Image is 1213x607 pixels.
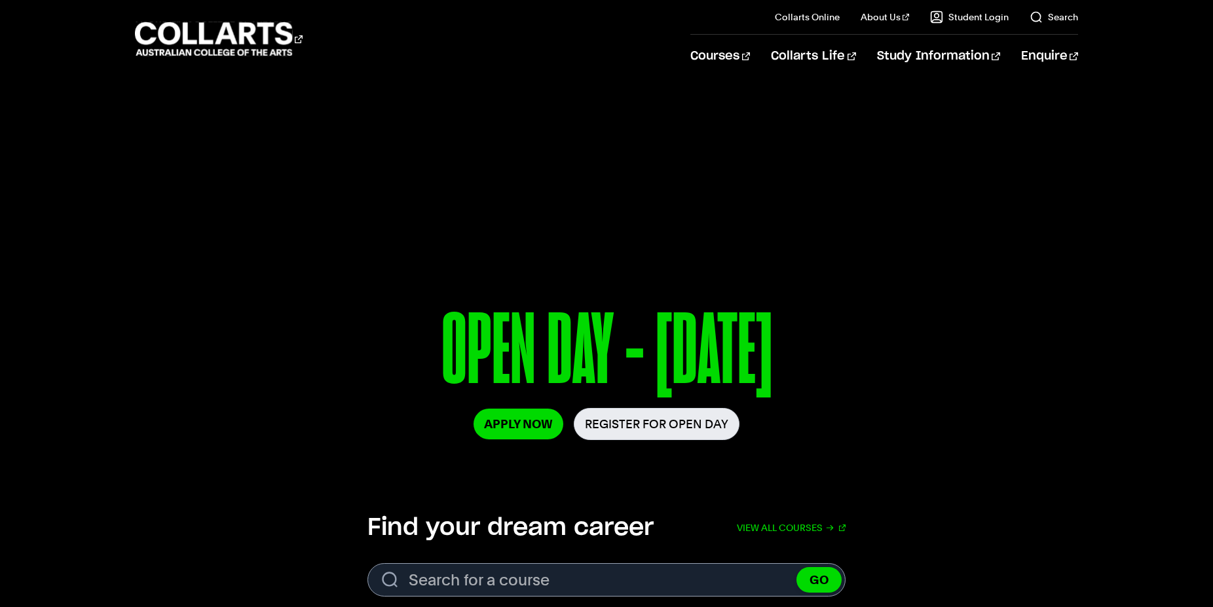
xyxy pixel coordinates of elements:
[861,10,909,24] a: About Us
[796,567,842,593] button: GO
[1030,10,1078,24] a: Search
[367,513,654,542] h2: Find your dream career
[737,513,846,542] a: View all courses
[367,563,846,597] input: Search for a course
[877,35,1000,78] a: Study Information
[930,10,1009,24] a: Student Login
[771,35,855,78] a: Collarts Life
[574,408,739,440] a: Register for Open Day
[775,10,840,24] a: Collarts Online
[690,35,750,78] a: Courses
[238,300,975,408] p: OPEN DAY - [DATE]
[474,409,563,439] a: Apply Now
[135,20,303,58] div: Go to homepage
[1021,35,1078,78] a: Enquire
[367,563,846,597] form: Search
